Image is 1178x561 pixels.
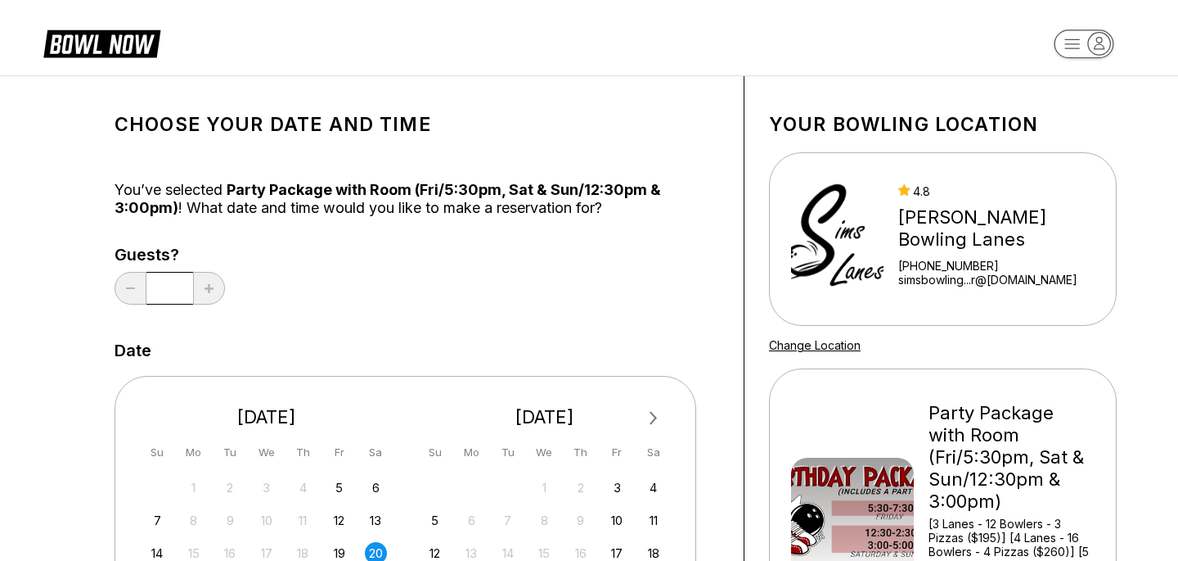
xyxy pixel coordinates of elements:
div: Not available Monday, September 1st, 2025 [182,477,205,499]
div: Not available Thursday, September 4th, 2025 [292,477,314,499]
div: Not available Thursday, October 9th, 2025 [569,509,591,532]
a: Change Location [769,338,861,352]
div: Not available Tuesday, October 7th, 2025 [497,509,519,532]
div: Su [146,441,169,464]
div: Choose Friday, September 12th, 2025 [328,509,350,532]
button: Next Month [641,405,667,432]
div: Choose Sunday, October 5th, 2025 [424,509,446,532]
span: Party Package with Room (Fri/5:30pm, Sat & Sun/12:30pm & 3:00pm) [115,181,661,216]
div: Not available Wednesday, October 8th, 2025 [533,509,555,532]
div: Sa [365,441,387,464]
div: We [533,441,555,464]
div: Choose Saturday, September 6th, 2025 [365,477,387,499]
div: Not available Monday, October 6th, 2025 [461,509,483,532]
div: Not available Thursday, October 2nd, 2025 [569,477,591,499]
div: Choose Saturday, October 4th, 2025 [642,477,664,499]
div: Not available Wednesday, September 3rd, 2025 [255,477,277,499]
div: Choose Friday, October 3rd, 2025 [606,477,628,499]
div: Choose Friday, September 5th, 2025 [328,477,350,499]
div: [DATE] [418,406,672,428]
div: Not available Monday, September 8th, 2025 [182,509,205,532]
div: Not available Wednesday, September 10th, 2025 [255,509,277,532]
div: Su [424,441,446,464]
div: Not available Tuesday, September 2nd, 2025 [219,477,241,499]
div: Fr [328,441,350,464]
div: Choose Sunday, September 7th, 2025 [146,509,169,532]
div: We [255,441,277,464]
div: Choose Friday, October 10th, 2025 [606,509,628,532]
div: Mo [182,441,205,464]
label: Guests? [115,246,225,264]
div: 4.8 [898,184,1108,198]
div: Tu [219,441,241,464]
div: Choose Saturday, September 13th, 2025 [365,509,387,532]
div: Th [292,441,314,464]
div: Tu [497,441,519,464]
label: Date [115,342,151,360]
div: Not available Thursday, September 11th, 2025 [292,509,314,532]
div: Choose Saturday, October 11th, 2025 [642,509,664,532]
div: Mo [461,441,483,464]
div: [DATE] [140,406,393,428]
img: Sims Bowling Lanes [791,178,883,301]
div: Fr [606,441,628,464]
div: You’ve selected ! What date and time would you like to make a reservation for? [115,181,719,217]
div: [PHONE_NUMBER] [898,259,1108,273]
h1: Your bowling location [769,113,1117,136]
div: Not available Tuesday, September 9th, 2025 [219,509,241,532]
div: Th [569,441,591,464]
a: simsbowling...r@[DOMAIN_NAME] [898,273,1108,287]
h1: Choose your Date and time [115,113,719,136]
div: Party Package with Room (Fri/5:30pm, Sat & Sun/12:30pm & 3:00pm) [928,402,1095,513]
div: Sa [642,441,664,464]
div: Not available Wednesday, October 1st, 2025 [533,477,555,499]
div: [PERSON_NAME] Bowling Lanes [898,206,1108,251]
